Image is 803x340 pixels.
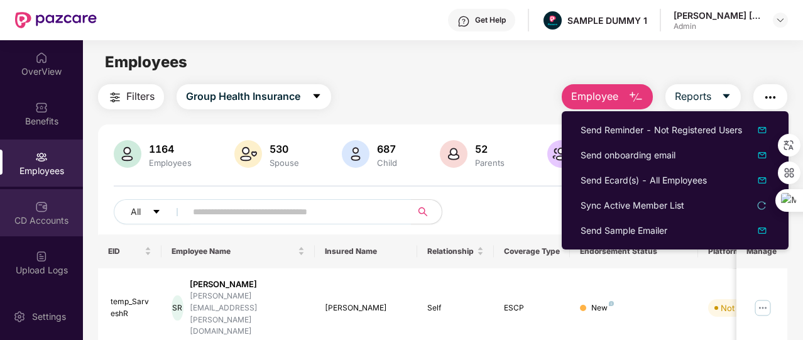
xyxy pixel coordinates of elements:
[342,140,369,168] img: svg+xml;base64,PHN2ZyB4bWxucz0iaHR0cDovL3d3dy53My5vcmcvMjAwMC9zdmciIHhtbG5zOnhsaW5rPSJodHRwOi8vd3...
[581,173,707,187] div: Send Ecard(s) - All Employees
[411,199,442,224] button: search
[562,84,653,109] button: Employee
[591,302,614,314] div: New
[131,205,141,219] span: All
[775,15,785,25] img: svg+xml;base64,PHN2ZyBpZD0iRHJvcGRvd24tMzJ4MzIiIHhtbG5zPSJodHRwOi8vd3d3LnczLm9yZy8yMDAwL3N2ZyIgd2...
[98,234,162,268] th: EID
[15,12,97,28] img: New Pazcare Logo
[161,234,315,268] th: Employee Name
[186,89,300,104] span: Group Health Insurance
[755,123,770,138] img: dropDownIcon
[114,140,141,168] img: svg+xml;base64,PHN2ZyB4bWxucz0iaHR0cDovL3d3dy53My5vcmcvMjAwMC9zdmciIHhtbG5zOnhsaW5rPSJodHRwOi8vd3...
[763,90,778,105] img: svg+xml;base64,PHN2ZyB4bWxucz0iaHR0cDovL3d3dy53My5vcmcvMjAwMC9zdmciIHdpZHRoPSIyNCIgaGVpZ2h0PSIyNC...
[475,15,506,25] div: Get Help
[581,224,667,238] div: Send Sample Emailer
[457,15,470,28] img: svg+xml;base64,PHN2ZyBpZD0iSGVscC0zMngzMiIgeG1sbnM9Imh0dHA6Ly93d3cudzMub3JnLzIwMDAvc3ZnIiB3aWR0aD...
[35,250,48,263] img: svg+xml;base64,PHN2ZyBpZD0iVXBsb2FkX0xvZ3MiIGRhdGEtbmFtZT0iVXBsb2FkIExvZ3MiIHhtbG5zPSJodHRwOi8vd3...
[146,143,194,155] div: 1164
[374,158,400,168] div: Child
[126,89,155,104] span: Filters
[35,151,48,163] img: svg+xml;base64,PHN2ZyBpZD0iRW1wbG95ZWVzIiB4bWxucz0iaHR0cDovL3d3dy53My5vcmcvMjAwMC9zdmciIHdpZHRoPS...
[172,246,295,256] span: Employee Name
[674,9,762,21] div: [PERSON_NAME] [PERSON_NAME]
[108,246,143,256] span: EID
[107,90,123,105] img: svg+xml;base64,PHN2ZyB4bWxucz0iaHR0cDovL3d3dy53My5vcmcvMjAwMC9zdmciIHdpZHRoPSIyNCIgaGVpZ2h0PSIyNC...
[628,90,643,105] img: svg+xml;base64,PHN2ZyB4bWxucz0iaHR0cDovL3d3dy53My5vcmcvMjAwMC9zdmciIHhtbG5zOnhsaW5rPSJodHRwOi8vd3...
[111,296,152,320] div: temp_SarveshR
[177,84,331,109] button: Group Health Insurancecaret-down
[674,21,762,31] div: Admin
[753,298,773,318] img: manageButton
[609,301,614,306] img: svg+xml;base64,PHN2ZyB4bWxucz0iaHR0cDovL3d3dy53My5vcmcvMjAwMC9zdmciIHdpZHRoPSI4IiBoZWlnaHQ9IjgiIH...
[315,234,417,268] th: Insured Name
[755,148,770,163] img: dropDownIcon
[411,207,435,217] span: search
[146,158,194,168] div: Employees
[35,200,48,213] img: svg+xml;base64,PHN2ZyBpZD0iQ0RfQWNjb3VudHMiIGRhdGEtbmFtZT0iQ0QgQWNjb3VudHMiIHhtbG5zPSJodHRwOi8vd3...
[757,201,766,210] span: reload
[675,89,711,104] span: Reports
[28,310,70,323] div: Settings
[544,11,562,30] img: Pazcare_Alternative_logo-01-01.png
[172,295,183,321] div: SR
[665,84,741,109] button: Reportscaret-down
[581,123,742,137] div: Send Reminder - Not Registered Users
[427,302,484,314] div: Self
[105,53,187,71] span: Employees
[35,52,48,64] img: svg+xml;base64,PHN2ZyBpZD0iSG9tZSIgeG1sbnM9Imh0dHA6Ly93d3cudzMub3JnLzIwMDAvc3ZnIiB3aWR0aD0iMjAiIG...
[581,199,684,212] div: Sync Active Member List
[267,158,302,168] div: Spouse
[721,302,767,314] div: Not Verified
[35,101,48,114] img: svg+xml;base64,PHN2ZyBpZD0iQmVuZWZpdHMiIHhtbG5zPSJodHRwOi8vd3d3LnczLm9yZy8yMDAwL3N2ZyIgd2lkdGg9Ij...
[721,91,731,102] span: caret-down
[504,302,560,314] div: ESCP
[98,84,164,109] button: Filters
[755,173,770,188] img: dropDownIcon
[581,148,675,162] div: Send onboarding email
[473,158,507,168] div: Parents
[494,234,571,268] th: Coverage Type
[325,302,407,314] div: [PERSON_NAME]
[114,199,190,224] button: Allcaret-down
[547,140,575,168] img: svg+xml;base64,PHN2ZyB4bWxucz0iaHR0cDovL3d3dy53My5vcmcvMjAwMC9zdmciIHhtbG5zOnhsaW5rPSJodHRwOi8vd3...
[190,278,305,290] div: [PERSON_NAME]
[571,89,618,104] span: Employee
[427,246,474,256] span: Relationship
[473,143,507,155] div: 52
[374,143,400,155] div: 687
[234,140,262,168] img: svg+xml;base64,PHN2ZyB4bWxucz0iaHR0cDovL3d3dy53My5vcmcvMjAwMC9zdmciIHhtbG5zOnhsaW5rPSJodHRwOi8vd3...
[312,91,322,102] span: caret-down
[440,140,467,168] img: svg+xml;base64,PHN2ZyB4bWxucz0iaHR0cDovL3d3dy53My5vcmcvMjAwMC9zdmciIHhtbG5zOnhsaW5rPSJodHRwOi8vd3...
[267,143,302,155] div: 530
[417,234,494,268] th: Relationship
[567,14,647,26] div: SAMPLE DUMMY 1
[13,310,26,323] img: svg+xml;base64,PHN2ZyBpZD0iU2V0dGluZy0yMHgyMCIgeG1sbnM9Imh0dHA6Ly93d3cudzMub3JnLzIwMDAvc3ZnIiB3aW...
[755,223,770,238] img: svg+xml;base64,PHN2ZyB4bWxucz0iaHR0cDovL3d3dy53My5vcmcvMjAwMC9zdmciIHhtbG5zOnhsaW5rPSJodHRwOi8vd3...
[190,290,305,337] div: [PERSON_NAME][EMAIL_ADDRESS][PERSON_NAME][DOMAIN_NAME]
[152,207,161,217] span: caret-down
